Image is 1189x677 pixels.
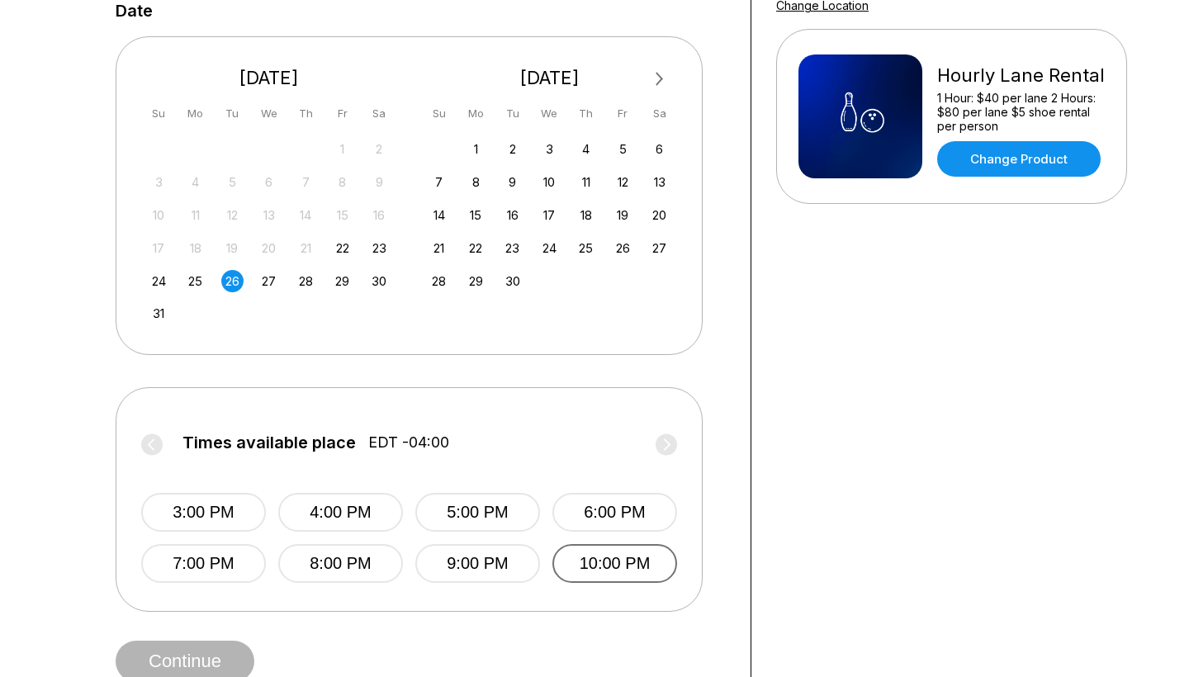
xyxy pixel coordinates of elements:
button: 3:00 PM [141,493,266,532]
div: Choose Thursday, September 18th, 2025 [575,204,597,226]
div: Choose Wednesday, September 10th, 2025 [538,171,561,193]
div: Choose Monday, August 25th, 2025 [184,270,206,292]
div: Not available Tuesday, August 5th, 2025 [221,171,244,193]
div: Not available Thursday, August 7th, 2025 [295,171,317,193]
div: Choose Thursday, August 28th, 2025 [295,270,317,292]
button: 10:00 PM [552,544,677,583]
div: [DATE] [422,67,678,89]
div: Tu [221,102,244,125]
button: 7:00 PM [141,544,266,583]
div: Su [148,102,170,125]
div: Choose Sunday, September 21st, 2025 [428,237,450,259]
div: Th [575,102,597,125]
div: We [258,102,280,125]
div: Choose Saturday, September 6th, 2025 [648,138,670,160]
div: Sa [648,102,670,125]
div: Choose Friday, September 5th, 2025 [612,138,634,160]
div: Choose Saturday, September 27th, 2025 [648,237,670,259]
div: Choose Tuesday, September 2nd, 2025 [501,138,523,160]
div: Not available Monday, August 11th, 2025 [184,204,206,226]
div: Choose Friday, September 12th, 2025 [612,171,634,193]
div: month 2025-08 [145,136,393,325]
button: Next Month [647,66,673,92]
div: Th [295,102,317,125]
button: 5:00 PM [415,493,540,532]
div: [DATE] [141,67,397,89]
div: Choose Sunday, August 31st, 2025 [148,302,170,324]
div: Not available Monday, August 18th, 2025 [184,237,206,259]
div: Not available Monday, August 4th, 2025 [184,171,206,193]
div: Mo [184,102,206,125]
div: Choose Sunday, August 24th, 2025 [148,270,170,292]
div: Fr [331,102,353,125]
div: Not available Tuesday, August 19th, 2025 [221,237,244,259]
label: Date [116,2,153,20]
div: Not available Saturday, August 2nd, 2025 [368,138,391,160]
div: Choose Friday, September 19th, 2025 [612,204,634,226]
div: Choose Saturday, August 30th, 2025 [368,270,391,292]
div: Choose Monday, September 22nd, 2025 [465,237,487,259]
div: Choose Thursday, September 25th, 2025 [575,237,597,259]
div: Not available Saturday, August 9th, 2025 [368,171,391,193]
div: Not available Thursday, August 14th, 2025 [295,204,317,226]
div: Sa [368,102,391,125]
div: Not available Friday, August 1st, 2025 [331,138,353,160]
div: Choose Thursday, September 11th, 2025 [575,171,597,193]
div: month 2025-09 [426,136,674,292]
div: Choose Sunday, September 28th, 2025 [428,270,450,292]
div: Choose Saturday, September 20th, 2025 [648,204,670,226]
div: Choose Tuesday, September 30th, 2025 [501,270,523,292]
div: Hourly Lane Rental [937,64,1105,87]
div: Not available Sunday, August 10th, 2025 [148,204,170,226]
button: 9:00 PM [415,544,540,583]
div: Choose Friday, August 22nd, 2025 [331,237,353,259]
div: Not available Sunday, August 3rd, 2025 [148,171,170,193]
div: Choose Monday, September 1st, 2025 [465,138,487,160]
a: Change Product [937,141,1101,177]
div: Not available Thursday, August 21st, 2025 [295,237,317,259]
span: Times available place [182,433,356,452]
div: Not available Saturday, August 16th, 2025 [368,204,391,226]
div: 1 Hour: $40 per lane 2 Hours: $80 per lane $5 shoe rental per person [937,91,1105,133]
div: Fr [612,102,634,125]
button: 8:00 PM [278,544,403,583]
div: Choose Wednesday, September 3rd, 2025 [538,138,561,160]
div: Choose Wednesday, September 17th, 2025 [538,204,561,226]
button: 4:00 PM [278,493,403,532]
div: Choose Monday, September 8th, 2025 [465,171,487,193]
div: Not available Friday, August 15th, 2025 [331,204,353,226]
div: Su [428,102,450,125]
span: EDT -04:00 [368,433,449,452]
div: Choose Thursday, September 4th, 2025 [575,138,597,160]
div: Choose Friday, September 26th, 2025 [612,237,634,259]
div: Choose Monday, September 29th, 2025 [465,270,487,292]
div: Not available Sunday, August 17th, 2025 [148,237,170,259]
div: Not available Friday, August 8th, 2025 [331,171,353,193]
div: Choose Monday, September 15th, 2025 [465,204,487,226]
div: Choose Wednesday, August 27th, 2025 [258,270,280,292]
div: Not available Wednesday, August 6th, 2025 [258,171,280,193]
div: Choose Saturday, August 23rd, 2025 [368,237,391,259]
div: Choose Tuesday, September 9th, 2025 [501,171,523,193]
div: Choose Sunday, September 14th, 2025 [428,204,450,226]
img: Hourly Lane Rental [798,54,922,178]
div: Not available Wednesday, August 20th, 2025 [258,237,280,259]
div: Choose Sunday, September 7th, 2025 [428,171,450,193]
div: Choose Saturday, September 13th, 2025 [648,171,670,193]
div: Not available Wednesday, August 13th, 2025 [258,204,280,226]
div: Not available Tuesday, August 12th, 2025 [221,204,244,226]
div: Choose Friday, August 29th, 2025 [331,270,353,292]
div: Choose Tuesday, September 16th, 2025 [501,204,523,226]
button: 6:00 PM [552,493,677,532]
div: Choose Tuesday, August 26th, 2025 [221,270,244,292]
div: Mo [465,102,487,125]
div: Choose Wednesday, September 24th, 2025 [538,237,561,259]
div: Tu [501,102,523,125]
div: We [538,102,561,125]
div: Choose Tuesday, September 23rd, 2025 [501,237,523,259]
